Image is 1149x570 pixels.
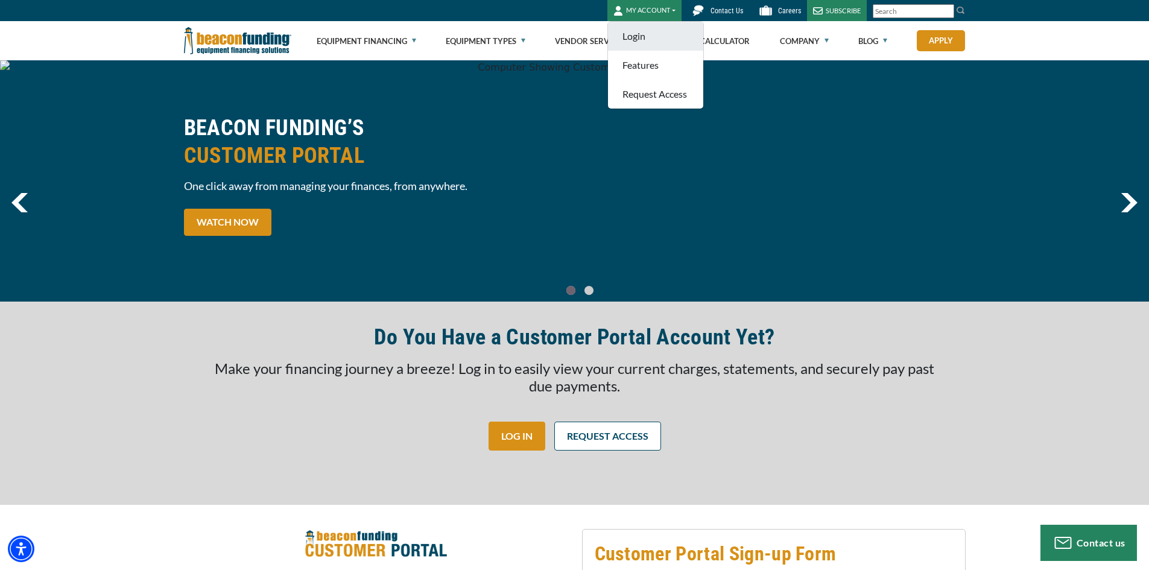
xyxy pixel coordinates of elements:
[778,7,801,15] span: Careers
[11,193,28,212] img: Left Navigator
[917,30,965,51] a: Apply
[608,80,703,109] a: Request Access
[184,21,291,60] img: Beacon Funding Corporation logo
[608,22,703,51] a: Login - open in a new tab
[184,142,568,169] span: CUSTOMER PORTAL
[184,114,568,169] h2: BEACON FUNDING’S
[1121,193,1138,212] img: Right Navigator
[305,529,447,560] img: How to Sign Up for Beacon Funding's Customer Portal
[595,542,953,566] h3: Customer Portal Sign-up Form
[8,536,34,562] div: Accessibility Menu
[446,22,525,60] a: Equipment Types
[1040,525,1137,561] button: Contact us
[555,22,635,60] a: Vendor Services
[582,285,597,296] a: Go To Slide 1
[215,359,934,394] span: Make your financing journey a breeze! Log in to easily view your current charges, statements, and...
[664,22,750,60] a: Finance Calculator
[489,422,545,451] a: LOG IN - open in a new tab
[317,22,416,60] a: Equipment Financing
[608,51,703,80] a: Features
[942,7,951,16] a: Clear search text
[956,5,966,15] img: Search
[780,22,829,60] a: Company
[858,22,887,60] a: Blog
[184,179,568,194] span: One click away from managing your finances, from anywhere.
[873,4,954,18] input: Search
[564,285,578,296] a: Go To Slide 0
[11,193,28,212] a: previous
[554,422,661,451] a: REQUEST ACCESS
[1121,193,1138,212] a: next
[711,7,743,15] span: Contact Us
[1077,537,1125,548] span: Contact us
[184,209,271,236] a: WATCH NOW
[374,323,774,351] h2: Do You Have a Customer Portal Account Yet?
